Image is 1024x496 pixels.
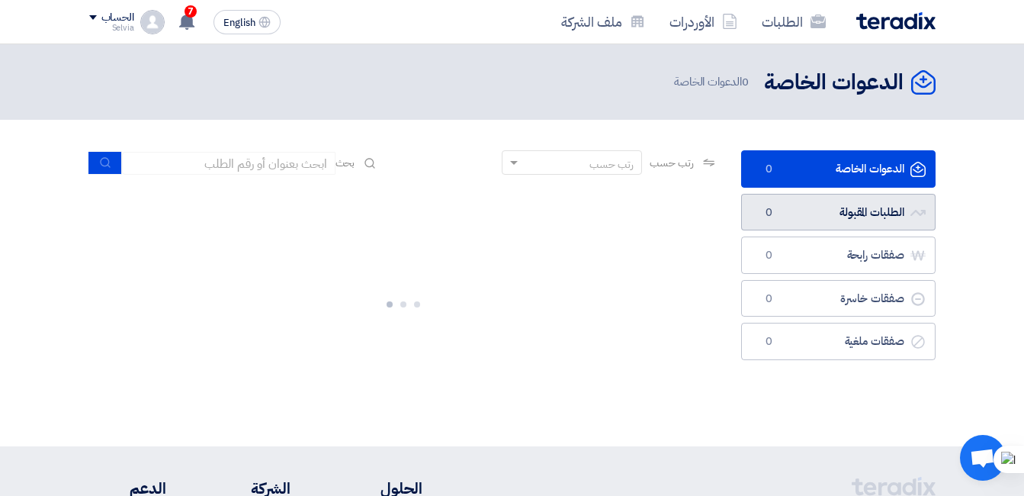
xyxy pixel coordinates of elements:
h2: الدعوات الخاصة [764,68,904,98]
span: الدعوات الخاصة [674,73,752,91]
a: الطلبات المقبولة0 [741,194,936,231]
a: الأوردرات [657,4,750,40]
a: الدعوات الخاصة0 [741,150,936,188]
span: بحث [335,155,355,171]
div: الحساب [101,11,134,24]
a: صفقات رابحة0 [741,237,936,274]
span: 0 [742,73,749,90]
a: صفقات ملغية0 [741,323,936,360]
span: English [223,18,255,28]
span: 7 [185,5,197,18]
img: profile_test.png [140,10,165,34]
a: صفقات خاسرة0 [741,280,936,317]
span: 0 [760,334,778,349]
div: رتب حسب [589,156,634,172]
a: ملف الشركة [549,4,657,40]
span: رتب حسب [650,155,693,171]
a: الطلبات [750,4,838,40]
div: Open chat [960,435,1006,481]
button: English [213,10,281,34]
img: Teradix logo [856,12,936,30]
span: 0 [760,291,778,307]
span: 0 [760,162,778,177]
span: 0 [760,248,778,263]
input: ابحث بعنوان أو رقم الطلب [122,152,335,175]
span: 0 [760,205,778,221]
div: Selvia [89,24,134,32]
